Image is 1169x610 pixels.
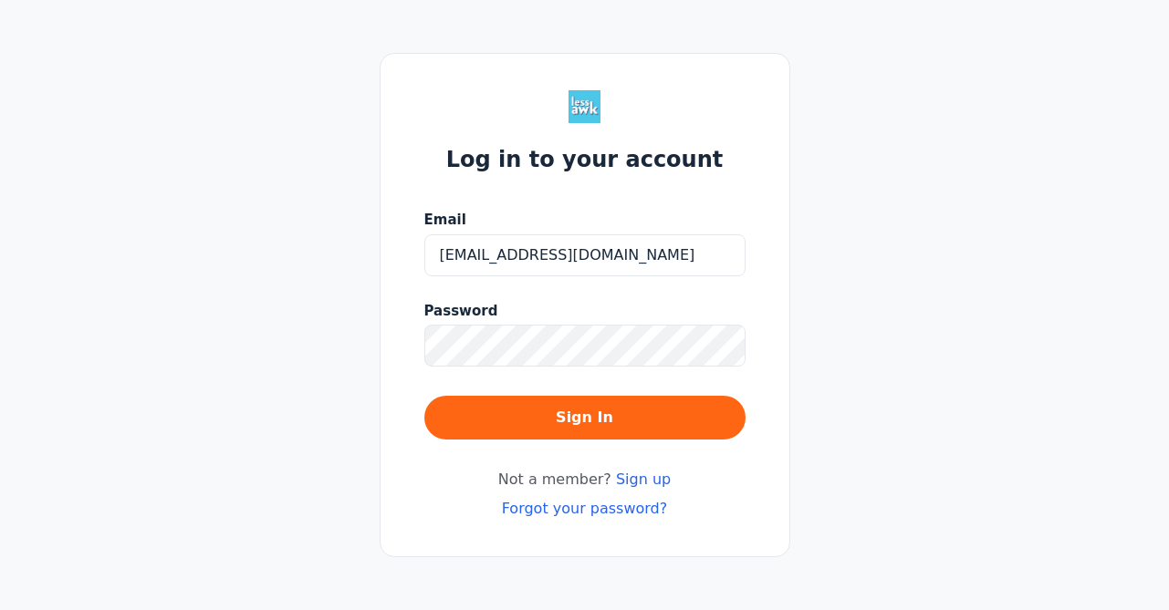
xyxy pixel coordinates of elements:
h1: Log in to your account [446,145,724,174]
a: Forgot your password? [502,500,668,517]
span: Email [424,210,466,231]
img: Less Awkward Hub [569,90,601,123]
button: Sign In [424,396,746,439]
a: Sign up [616,470,671,488]
span: Not a member? [498,469,671,491]
span: Password [424,301,498,322]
